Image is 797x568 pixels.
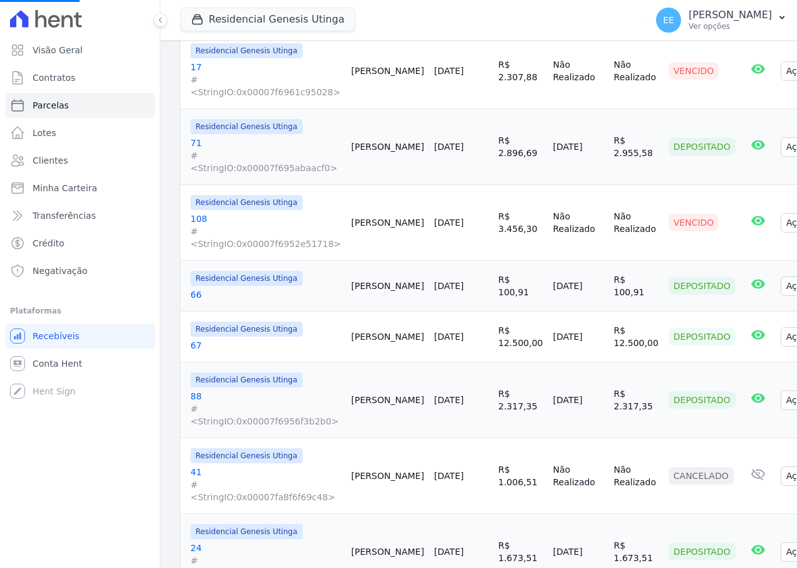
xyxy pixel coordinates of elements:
[190,390,341,428] a: 88#<StringIO:0x00007f6956f3b2b0>
[548,362,608,438] td: [DATE]
[190,61,341,98] a: 17#<StringIO:0x00007f6961c95028>
[669,391,736,409] div: Depositado
[493,109,548,185] td: R$ 2.896,69
[190,448,303,463] span: Residencial Genesis Utinga
[434,471,464,481] a: [DATE]
[669,467,734,485] div: Cancelado
[609,312,664,362] td: R$ 12.500,00
[190,119,303,134] span: Residencial Genesis Utinga
[33,182,97,194] span: Minha Carteira
[190,43,303,58] span: Residencial Genesis Utinga
[346,185,429,261] td: [PERSON_NAME]
[646,3,797,38] button: EE [PERSON_NAME] Ver opções
[669,277,736,295] div: Depositado
[5,176,155,201] a: Minha Carteira
[190,339,341,352] a: 67
[190,137,341,174] a: 71#<StringIO:0x00007f695abaacf0>
[5,38,155,63] a: Visão Geral
[346,261,429,312] td: [PERSON_NAME]
[33,99,69,112] span: Parcelas
[493,185,548,261] td: R$ 3.456,30
[33,209,96,222] span: Transferências
[33,357,82,370] span: Conta Hent
[669,214,719,231] div: Vencido
[33,127,56,139] span: Lotes
[5,323,155,349] a: Recebíveis
[180,8,355,31] button: Residencial Genesis Utinga
[434,281,464,291] a: [DATE]
[190,195,303,210] span: Residencial Genesis Utinga
[10,303,150,318] div: Plataformas
[190,466,341,503] a: 41#<StringIO:0x00007fa8f6f69c48>
[190,372,303,387] span: Residencial Genesis Utinga
[346,362,429,438] td: [PERSON_NAME]
[33,265,88,277] span: Negativação
[609,109,664,185] td: R$ 2.955,58
[33,154,68,167] span: Clientes
[190,288,341,301] a: 66
[346,33,429,109] td: [PERSON_NAME]
[548,261,608,312] td: [DATE]
[548,312,608,362] td: [DATE]
[190,402,341,428] span: #<StringIO:0x00007f6956f3b2b0>
[5,258,155,283] a: Negativação
[609,362,664,438] td: R$ 2.317,35
[493,312,548,362] td: R$ 12.500,00
[190,225,341,250] span: #<StringIO:0x00007f6952e51718>
[190,524,303,539] span: Residencial Genesis Utinga
[434,218,464,228] a: [DATE]
[346,438,429,514] td: [PERSON_NAME]
[434,142,464,152] a: [DATE]
[5,120,155,145] a: Lotes
[609,185,664,261] td: Não Realizado
[5,93,155,118] a: Parcelas
[190,322,303,337] span: Residencial Genesis Utinga
[434,395,464,405] a: [DATE]
[5,148,155,173] a: Clientes
[669,328,736,345] div: Depositado
[5,351,155,376] a: Conta Hent
[493,438,548,514] td: R$ 1.006,51
[609,438,664,514] td: Não Realizado
[434,547,464,557] a: [DATE]
[548,33,608,109] td: Não Realizado
[346,109,429,185] td: [PERSON_NAME]
[669,62,719,80] div: Vencido
[33,71,75,84] span: Contratos
[493,33,548,109] td: R$ 2.307,88
[5,231,155,256] a: Crédito
[434,332,464,342] a: [DATE]
[689,21,772,31] p: Ver opções
[190,213,341,250] a: 108#<StringIO:0x00007f6952e51718>
[190,73,341,98] span: #<StringIO:0x00007f6961c95028>
[548,185,608,261] td: Não Realizado
[609,33,664,109] td: Não Realizado
[434,66,464,76] a: [DATE]
[689,9,772,21] p: [PERSON_NAME]
[663,16,674,24] span: EE
[493,261,548,312] td: R$ 100,91
[548,109,608,185] td: [DATE]
[609,261,664,312] td: R$ 100,91
[190,478,341,503] span: #<StringIO:0x00007fa8f6f69c48>
[190,271,303,286] span: Residencial Genesis Utinga
[669,138,736,155] div: Depositado
[548,438,608,514] td: Não Realizado
[5,65,155,90] a: Contratos
[5,203,155,228] a: Transferências
[493,362,548,438] td: R$ 2.317,35
[346,312,429,362] td: [PERSON_NAME]
[33,330,80,342] span: Recebíveis
[190,149,341,174] span: #<StringIO:0x00007f695abaacf0>
[33,44,83,56] span: Visão Geral
[669,543,736,560] div: Depositado
[33,237,65,250] span: Crédito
